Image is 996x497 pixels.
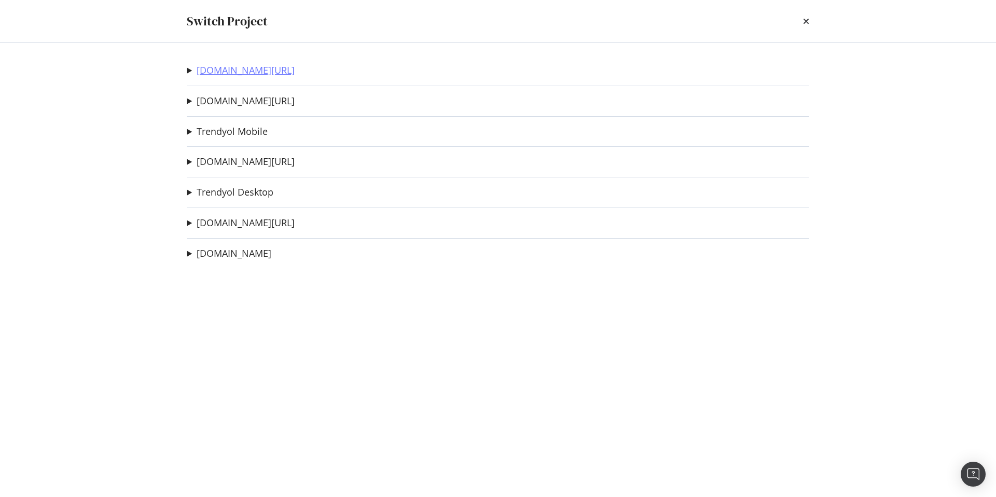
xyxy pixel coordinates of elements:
[187,94,295,108] summary: [DOMAIN_NAME][URL]
[803,12,809,30] div: times
[197,248,271,259] a: [DOMAIN_NAME]
[187,216,295,230] summary: [DOMAIN_NAME][URL]
[187,12,268,30] div: Switch Project
[197,126,268,137] a: Trendyol Mobile
[187,155,295,169] summary: [DOMAIN_NAME][URL]
[187,125,268,139] summary: Trendyol Mobile
[197,217,295,228] a: [DOMAIN_NAME][URL]
[187,64,295,77] summary: [DOMAIN_NAME][URL]
[961,462,986,487] div: Open Intercom Messenger
[187,186,273,199] summary: Trendyol Desktop
[197,95,295,106] a: [DOMAIN_NAME][URL]
[187,247,271,260] summary: [DOMAIN_NAME]
[197,156,295,167] a: [DOMAIN_NAME][URL]
[197,65,295,76] a: [DOMAIN_NAME][URL]
[197,187,273,198] a: Trendyol Desktop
